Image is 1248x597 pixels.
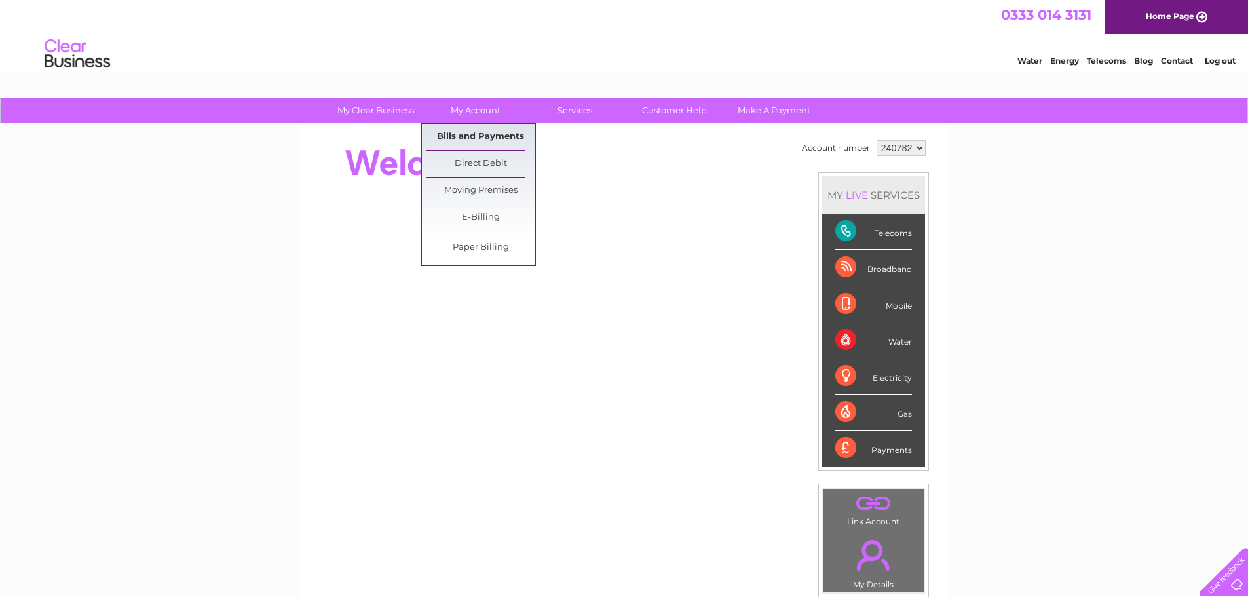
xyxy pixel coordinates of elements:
[322,98,430,123] a: My Clear Business
[1161,56,1193,66] a: Contact
[1050,56,1079,66] a: Energy
[835,286,912,322] div: Mobile
[620,98,728,123] a: Customer Help
[843,189,871,201] div: LIVE
[1134,56,1153,66] a: Blog
[1017,56,1042,66] a: Water
[720,98,828,123] a: Make A Payment
[835,250,912,286] div: Broadband
[1087,56,1126,66] a: Telecoms
[827,492,920,515] a: .
[823,529,924,593] td: My Details
[426,151,535,177] a: Direct Debit
[835,431,912,466] div: Payments
[426,204,535,231] a: E-Billing
[1205,56,1236,66] a: Log out
[827,532,920,578] a: .
[426,124,535,150] a: Bills and Payments
[835,395,912,431] div: Gas
[823,488,924,530] td: Link Account
[835,322,912,358] div: Water
[822,176,925,214] div: MY SERVICES
[421,98,529,123] a: My Account
[315,7,934,64] div: Clear Business is a trading name of Verastar Limited (registered in [GEOGRAPHIC_DATA] No. 3667643...
[44,34,111,74] img: logo.png
[1001,7,1091,23] a: 0333 014 3131
[799,137,873,159] td: Account number
[426,178,535,204] a: Moving Premises
[426,235,535,261] a: Paper Billing
[835,214,912,250] div: Telecoms
[521,98,629,123] a: Services
[835,358,912,395] div: Electricity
